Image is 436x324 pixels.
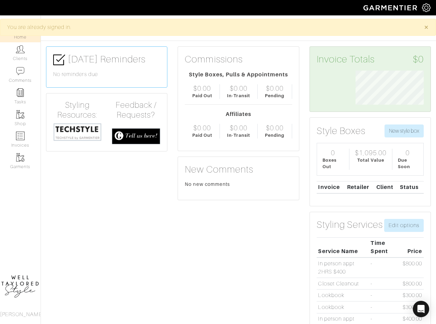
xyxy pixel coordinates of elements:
img: reminder-icon-8004d30b9f0a5d33ae49ab947aed9ed385cf756f9e5892f1edd6e32f2345188e.png [16,88,25,97]
div: You are already signed in. [7,23,414,31]
div: Boxes Out [322,157,344,170]
td: Lookbook [317,290,369,301]
div: Pending [265,132,284,138]
div: Open Intercom Messenger [413,301,429,317]
div: Affiliates [185,110,292,118]
td: - [369,301,394,313]
h3: Commissions [185,54,243,65]
div: Style Boxes, Pulls & Appointments [185,71,292,79]
h3: Invoice Totals [317,54,424,65]
td: $300.00 [394,290,424,301]
div: Paid Out [192,92,212,99]
a: Edit options [384,219,424,232]
td: - [369,290,394,301]
h4: Styling Resources: [53,100,102,120]
div: $0.00 [266,84,284,92]
h3: Style Boxes [317,125,366,137]
div: $1,095.00 [355,149,386,157]
h6: No reminders due [53,71,160,78]
div: No new comments [185,181,292,188]
th: Price [394,237,424,257]
h4: Feedback / Requests? [112,100,160,120]
div: Paid Out [192,132,212,138]
div: $0.00 [230,124,247,132]
img: clients-icon-6bae9207a08558b7cb47a8932f037763ab4055f8c8b6bfacd5dc20c3e0201464.png [16,45,25,54]
td: Closet Cleanout [317,278,369,290]
img: garments-icon-b7da505a4dc4fd61783c78ac3ca0ef83fa9d6f193b1c9dc38574b1d14d53ca28.png [16,153,25,162]
th: Status [398,181,424,193]
th: Retailer [345,181,375,193]
span: $0 [413,54,424,65]
div: In-Transit [227,92,250,99]
div: 0 [331,149,335,157]
div: $0.00 [193,124,211,132]
div: In-Transit [227,132,250,138]
div: $0.00 [266,124,284,132]
span: × [424,23,429,32]
th: Invoice [317,181,345,193]
h3: Styling Services [317,219,383,231]
div: $0.00 [230,84,247,92]
img: feedback_requests-3821251ac2bd56c73c230f3229a5b25d6eb027adea667894f41107c140538ee0.png [112,128,160,145]
th: Service Name [317,237,369,257]
div: Total Value [357,157,385,163]
h3: New Comments [185,164,292,175]
img: garments-icon-b7da505a4dc4fd61783c78ac3ca0ef83fa9d6f193b1c9dc38574b1d14d53ca28.png [16,110,25,119]
div: $0.00 [193,84,211,92]
td: - [369,278,394,290]
img: orders-icon-0abe47150d42831381b5fb84f609e132dff9fe21cb692f30cb5eec754e2cba89.png [16,132,25,140]
img: comment-icon-a0a6a9ef722e966f86d9cbdc48e553b5cf19dbc54f86b18d962a5391bc8f6eb6.png [16,67,25,75]
button: New style box [385,124,424,137]
th: Client [375,181,398,193]
h3: [DATE] Reminders [53,54,160,66]
img: garmentier-logo-header-white-b43fb05a5012e4ada735d5af1a66efaba907eab6374d6393d1fbf88cb4ef424d.png [360,2,422,14]
div: Pending [265,92,284,99]
td: Lookbook [317,301,369,313]
img: techstyle-93310999766a10050dc78ceb7f971a75838126fd19372ce40ba20cdf6a89b94b.png [53,123,102,141]
div: 0 [406,149,410,157]
td: $800.00 [394,278,424,290]
img: gear-icon-white-bd11855cb880d31180b6d7d6211b90ccbf57a29d726f0c71d8c61bd08dd39cc2.png [422,3,431,12]
img: check-box-icon-36a4915ff3ba2bd8f6e4f29bc755bb66becd62c870f447fc0dd1365fcfddab58.png [53,54,65,66]
td: $300.00 [394,301,424,313]
div: Due Soon [398,157,418,170]
th: Time Spent [369,237,394,257]
td: - [369,257,394,278]
td: In person appt 2HRS $400 [317,257,369,278]
td: $800.00 [394,257,424,278]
